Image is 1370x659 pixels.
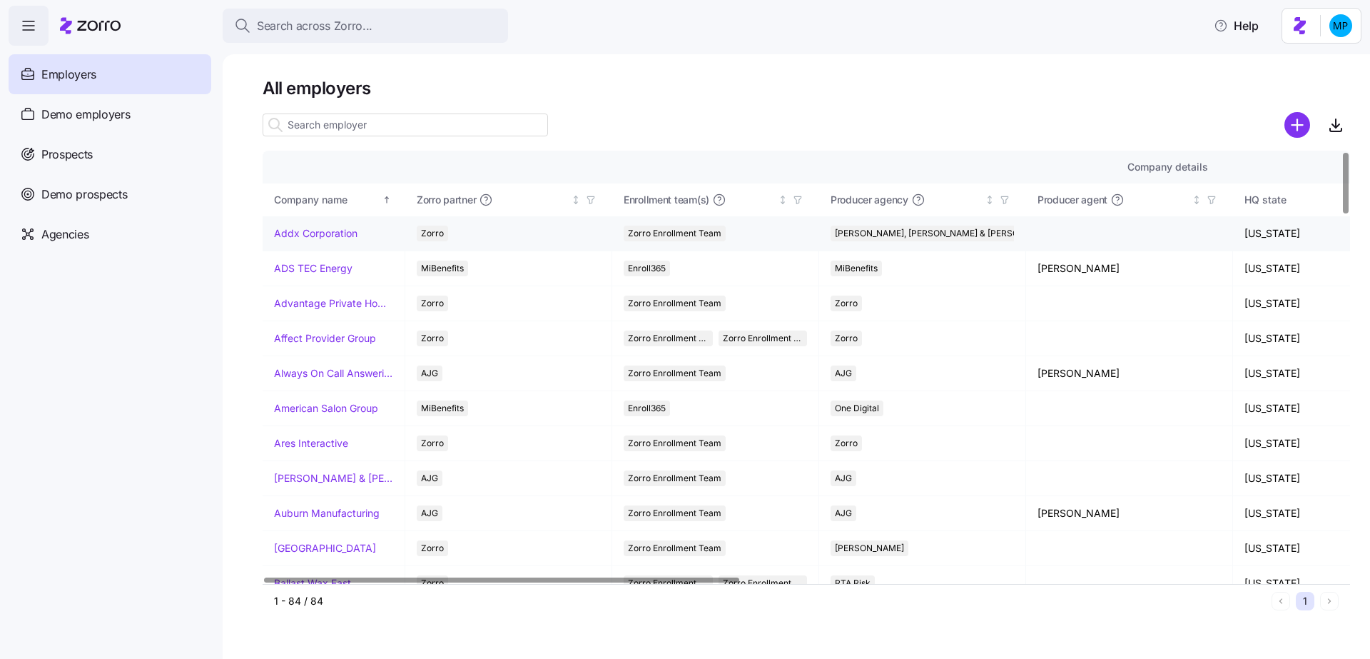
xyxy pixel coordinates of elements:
[41,186,128,203] span: Demo prospects
[1320,592,1339,610] button: Next page
[274,296,393,311] a: Advantage Private Home Care
[257,17,372,35] span: Search across Zorro...
[421,331,444,346] span: Zorro
[405,183,612,216] th: Zorro partnerNot sorted
[835,540,904,556] span: [PERSON_NAME]
[421,436,444,451] span: Zorro
[835,401,879,416] span: One Digital
[274,366,393,381] a: Always On Call Answering Service
[421,366,438,381] span: AJG
[1329,14,1352,37] img: b954e4dfce0f5620b9225907d0f7229f
[1026,183,1233,216] th: Producer agentNot sorted
[41,226,88,243] span: Agencies
[274,192,380,208] div: Company name
[835,226,1057,241] span: [PERSON_NAME], [PERSON_NAME] & [PERSON_NAME]
[835,296,858,311] span: Zorro
[274,576,351,590] a: Ballast Wax East
[835,366,852,381] span: AJG
[628,471,721,486] span: Zorro Enrollment Team
[41,106,131,124] span: Demo employers
[1272,592,1290,610] button: Previous page
[628,261,666,276] span: Enroll365
[263,183,405,216] th: Company nameSorted ascending
[1026,251,1233,286] td: [PERSON_NAME]
[723,331,803,346] span: Zorro Enrollment Experts
[274,401,378,416] a: American Salon Group
[831,193,908,207] span: Producer agency
[421,540,444,556] span: Zorro
[274,436,348,451] a: Ares Interactive
[9,174,211,214] a: Demo prospects
[274,226,357,241] a: Addx Corporation
[1026,496,1233,531] td: [PERSON_NAME]
[628,436,721,451] span: Zorro Enrollment Team
[9,214,211,254] a: Agencies
[778,195,788,205] div: Not sorted
[985,195,995,205] div: Not sorted
[421,505,438,521] span: AJG
[421,226,444,241] span: Zorro
[1214,17,1259,34] span: Help
[628,331,709,346] span: Zorro Enrollment Team
[421,471,438,486] span: AJG
[612,183,819,216] th: Enrollment team(s)Not sorted
[835,261,878,276] span: MiBenefits
[628,296,721,311] span: Zorro Enrollment Team
[628,226,721,241] span: Zorro Enrollment Team
[624,193,709,207] span: Enrollment team(s)
[421,401,464,416] span: MiBenefits
[274,331,376,346] a: Affect Provider Group
[41,146,93,164] span: Prospects
[274,471,393,486] a: [PERSON_NAME] & [PERSON_NAME]'s
[1202,11,1270,40] button: Help
[382,195,392,205] div: Sorted ascending
[263,114,548,136] input: Search employer
[274,541,376,555] a: [GEOGRAPHIC_DATA]
[628,540,721,556] span: Zorro Enrollment Team
[835,505,852,521] span: AJG
[421,296,444,311] span: Zorro
[628,401,666,416] span: Enroll365
[263,77,1350,99] h1: All employers
[274,506,380,520] a: Auburn Manufacturing
[835,436,858,451] span: Zorro
[421,261,464,276] span: MiBenefits
[274,261,352,276] a: ADS TEC Energy
[1037,193,1107,207] span: Producer agent
[9,134,211,174] a: Prospects
[628,505,721,521] span: Zorro Enrollment Team
[1296,592,1314,610] button: 1
[835,471,852,486] span: AJG
[571,195,581,205] div: Not sorted
[835,331,858,346] span: Zorro
[1192,195,1202,205] div: Not sorted
[1284,112,1310,138] svg: add icon
[628,366,721,381] span: Zorro Enrollment Team
[417,193,476,207] span: Zorro partner
[9,94,211,134] a: Demo employers
[9,54,211,94] a: Employers
[274,594,1266,608] div: 1 - 84 / 84
[1026,356,1233,391] td: [PERSON_NAME]
[41,66,96,84] span: Employers
[223,9,508,43] button: Search across Zorro...
[819,183,1026,216] th: Producer agencyNot sorted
